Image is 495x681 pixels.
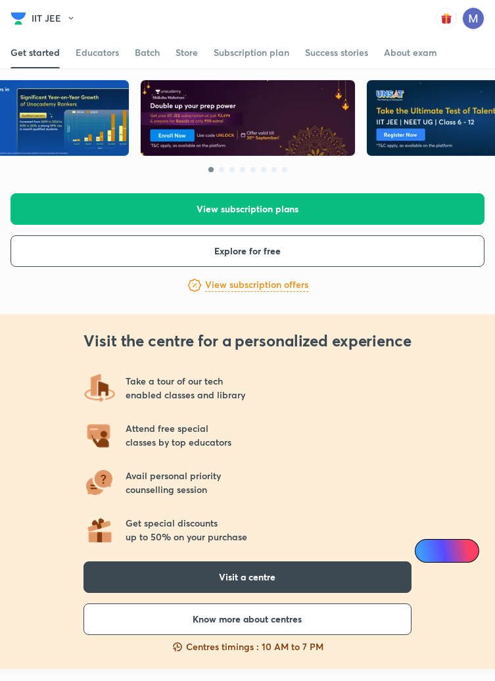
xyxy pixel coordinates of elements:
p: Avail personal priority counselling session [126,469,224,496]
a: Batch [135,37,160,68]
img: offering4.png [83,372,115,404]
a: Educators [76,37,119,68]
img: offering2.png [83,419,115,451]
p: Centres timings : 10 AM to 7 PM [186,640,323,653]
span: Visit a centre [219,571,275,584]
div: Batch [135,46,160,59]
button: Explore for free [11,235,484,267]
span: View subscription plans [197,202,298,216]
a: About exam [384,37,437,68]
button: IIT JEE [32,9,83,28]
img: offering3.png [83,467,115,498]
div: Educators [76,46,119,59]
div: Store [176,46,198,59]
span: Ai Doubts [436,546,471,556]
a: View subscription offers [205,277,308,293]
img: Icon [423,546,433,556]
span: Explore for free [214,245,281,258]
div: Subscription plan [214,46,289,59]
h2: Visit the centre for a personalized experience [83,330,411,351]
img: Company Logo [11,11,26,26]
img: offering1.png [83,514,115,546]
button: Know more about centres [83,603,411,635]
div: About exam [384,46,437,59]
a: Get started [11,37,60,68]
img: avatar [436,8,457,29]
div: Success stories [305,46,368,59]
a: Subscription plan [214,37,289,68]
a: Ai Doubts [415,539,479,563]
h6: View subscription offers [205,278,308,292]
a: Store [176,37,198,68]
button: View subscription plans [11,193,484,225]
a: Success stories [305,37,368,68]
span: Know more about centres [193,613,302,626]
p: Get special discounts up to 50% on your purchase [126,516,247,544]
p: Take a tour of our tech enabled classes and library [126,374,245,402]
button: Visit a centre [83,561,411,593]
img: Mangilal Choudhary [462,7,484,30]
p: Attend free special classes by top educators [126,421,231,449]
div: Get started [11,46,60,59]
img: slots-fillng-fast [172,640,183,653]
